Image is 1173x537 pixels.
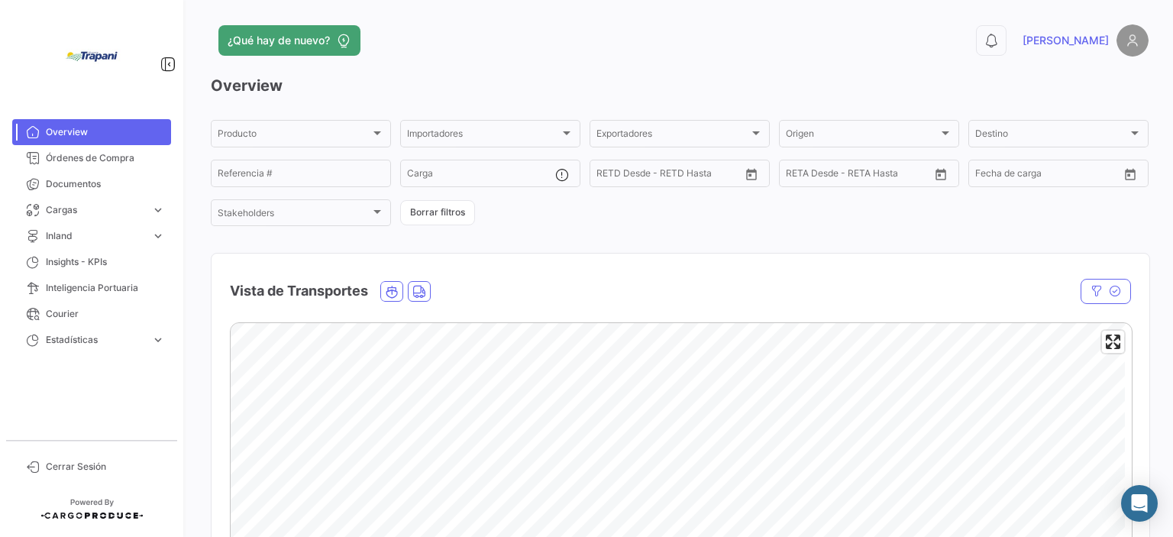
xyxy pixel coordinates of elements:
[46,460,165,474] span: Cerrar Sesión
[46,307,165,321] span: Courier
[975,170,1003,181] input: Desde
[1119,163,1142,186] button: Open calendar
[218,210,370,221] span: Stakeholders
[46,177,165,191] span: Documentos
[12,171,171,197] a: Documentos
[12,145,171,171] a: Órdenes de Compra
[46,333,145,347] span: Estadísticas
[1023,33,1109,48] span: [PERSON_NAME]
[46,151,165,165] span: Órdenes de Compra
[12,249,171,275] a: Insights - KPIs
[596,131,749,141] span: Exportadores
[786,170,813,181] input: Desde
[1013,170,1082,181] input: Hasta
[46,281,165,295] span: Inteligencia Portuaria
[218,25,360,56] button: ¿Qué hay de nuevo?
[596,170,624,181] input: Desde
[12,301,171,327] a: Courier
[929,163,952,186] button: Open calendar
[1121,485,1158,522] div: Abrir Intercom Messenger
[400,200,475,225] button: Borrar filtros
[1102,331,1124,353] button: Enter fullscreen
[381,282,402,301] button: Ocean
[975,131,1128,141] span: Destino
[151,203,165,217] span: expand_more
[46,229,145,243] span: Inland
[211,75,1149,96] h3: Overview
[740,163,763,186] button: Open calendar
[218,131,370,141] span: Producto
[46,125,165,139] span: Overview
[151,229,165,243] span: expand_more
[635,170,703,181] input: Hasta
[786,131,939,141] span: Origen
[12,275,171,301] a: Inteligencia Portuaria
[407,131,560,141] span: Importadores
[151,333,165,347] span: expand_more
[53,18,130,95] img: bd005829-9598-4431-b544-4b06bbcd40b2.jpg
[46,203,145,217] span: Cargas
[230,280,368,302] h4: Vista de Transportes
[1116,24,1149,57] img: placeholder-user.png
[12,119,171,145] a: Overview
[46,255,165,269] span: Insights - KPIs
[228,33,330,48] span: ¿Qué hay de nuevo?
[824,170,893,181] input: Hasta
[409,282,430,301] button: Land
